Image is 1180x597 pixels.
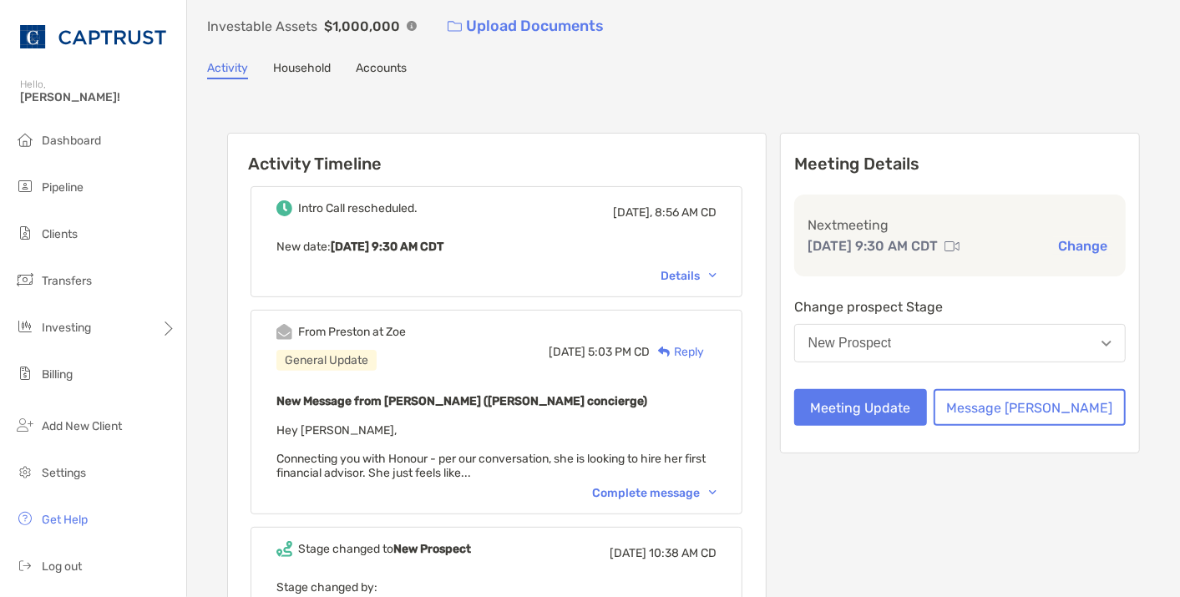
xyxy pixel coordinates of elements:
[276,541,292,557] img: Event icon
[207,61,248,79] a: Activity
[42,513,88,527] span: Get Help
[945,240,960,253] img: communication type
[794,154,1126,175] p: Meeting Details
[794,389,927,426] button: Meeting Update
[588,345,650,359] span: 5:03 PM CD
[658,347,671,357] img: Reply icon
[42,227,78,241] span: Clients
[42,180,84,195] span: Pipeline
[298,201,418,215] div: Intro Call rescheduled.
[15,555,35,575] img: logout icon
[276,200,292,216] img: Event icon
[42,274,92,288] span: Transfers
[20,90,176,104] span: [PERSON_NAME]!
[15,316,35,336] img: investing icon
[276,394,647,408] b: New Message from [PERSON_NAME] ([PERSON_NAME] concierge)
[15,462,35,482] img: settings icon
[649,546,717,560] span: 10:38 AM CD
[15,270,35,290] img: transfers icon
[276,423,706,480] span: Hey [PERSON_NAME], Connecting you with Honour - per our conversation, she is looking to hire her ...
[794,324,1126,362] button: New Prospect
[15,223,35,243] img: clients icon
[549,345,585,359] span: [DATE]
[808,215,1112,235] p: Next meeting
[15,176,35,196] img: pipeline icon
[276,324,292,340] img: Event icon
[42,419,122,433] span: Add New Client
[273,61,331,79] a: Household
[298,325,406,339] div: From Preston at Zoe
[276,350,377,371] div: General Update
[407,21,417,31] img: Info Icon
[228,134,766,174] h6: Activity Timeline
[42,559,82,574] span: Log out
[655,205,717,220] span: 8:56 AM CD
[356,61,407,79] a: Accounts
[331,240,443,254] b: [DATE] 9:30 AM CDT
[808,235,938,256] p: [DATE] 9:30 AM CDT
[650,343,704,361] div: Reply
[613,205,652,220] span: [DATE],
[1102,341,1112,347] img: Open dropdown arrow
[15,363,35,383] img: billing icon
[207,16,317,37] p: Investable Assets
[42,321,91,335] span: Investing
[276,236,717,257] p: New date :
[709,490,717,495] img: Chevron icon
[661,269,717,283] div: Details
[1053,237,1112,255] button: Change
[42,367,73,382] span: Billing
[808,336,892,351] div: New Prospect
[324,16,400,37] p: $1,000,000
[393,542,471,556] b: New Prospect
[709,273,717,278] img: Chevron icon
[298,542,471,556] div: Stage changed to
[20,7,166,67] img: CAPTRUST Logo
[15,415,35,435] img: add_new_client icon
[437,8,615,44] a: Upload Documents
[15,508,35,529] img: get-help icon
[610,546,646,560] span: [DATE]
[15,129,35,149] img: dashboard icon
[794,296,1126,317] p: Change prospect Stage
[42,134,101,148] span: Dashboard
[934,389,1126,426] button: Message [PERSON_NAME]
[448,21,462,33] img: button icon
[42,466,86,480] span: Settings
[592,486,717,500] div: Complete message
